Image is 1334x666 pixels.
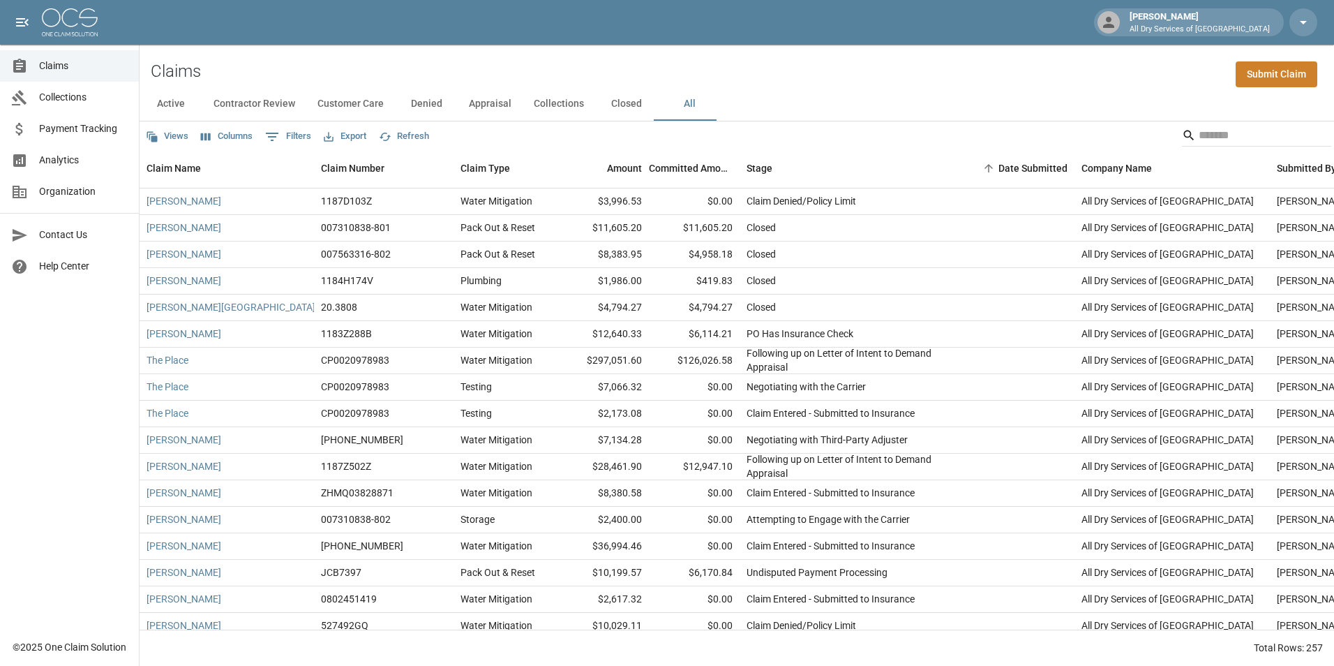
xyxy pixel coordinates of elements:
[558,348,649,374] div: $297,051.60
[147,353,188,367] a: The Place
[558,149,649,188] div: Amount
[1081,247,1254,261] div: All Dry Services of Atlanta
[558,295,649,321] div: $4,794.27
[558,268,649,295] div: $1,986.00
[321,274,373,288] div: 1184H174V
[375,126,433,147] button: Refresh
[321,539,403,553] div: 300-0572905-2025
[558,533,649,560] div: $36,994.46
[747,194,856,208] div: Claim Denied/Policy Limit
[747,380,866,394] div: Negotiating with the Carrier
[147,539,221,553] a: [PERSON_NAME]
[460,327,532,341] div: Water Mitigation
[649,348,740,374] div: $126,026.58
[460,592,532,606] div: Water Mitigation
[1081,194,1254,208] div: All Dry Services of Atlanta
[147,247,221,261] a: [PERSON_NAME]
[460,406,492,420] div: Testing
[649,242,740,268] div: $4,958.18
[747,539,915,553] div: Claim Entered - Submitted to Insurance
[1074,149,1270,188] div: Company Name
[1081,433,1254,447] div: All Dry Services of Atlanta
[1081,221,1254,235] div: All Dry Services of Atlanta
[13,640,126,654] div: © 2025 One Claim Solution
[649,427,740,454] div: $0.00
[460,619,532,632] div: Water Mitigation
[147,327,221,341] a: [PERSON_NAME]
[460,221,535,235] div: Pack Out & Reset
[460,274,502,288] div: Plumbing
[747,274,776,288] div: Closed
[147,592,221,606] a: [PERSON_NAME]
[649,454,740,480] div: $12,947.10
[1182,124,1331,149] div: Search
[321,592,377,606] div: 0802451419
[747,406,915,420] div: Claim Entered - Submitted to Insurance
[558,242,649,268] div: $8,383.95
[747,433,908,447] div: Negotiating with Third-Party Adjuster
[321,221,391,235] div: 007310838-801
[747,327,853,341] div: PO Has Insurance Check
[558,188,649,215] div: $3,996.53
[649,188,740,215] div: $0.00
[1081,353,1254,367] div: All Dry Services of Atlanta
[558,454,649,480] div: $28,461.90
[147,300,315,314] a: [PERSON_NAME][GEOGRAPHIC_DATA]
[395,87,458,121] button: Denied
[320,126,370,147] button: Export
[558,507,649,533] div: $2,400.00
[1081,149,1152,188] div: Company Name
[42,8,98,36] img: ocs-logo-white-transparent.png
[649,480,740,507] div: $0.00
[1081,459,1254,473] div: All Dry Services of Atlanta
[321,565,361,579] div: JCB7397
[460,459,532,473] div: Water Mitigation
[39,153,128,168] span: Analytics
[1081,539,1254,553] div: All Dry Services of Atlanta
[649,374,740,401] div: $0.00
[147,486,221,500] a: [PERSON_NAME]
[1236,61,1317,87] a: Submit Claim
[747,300,776,314] div: Closed
[649,586,740,613] div: $0.00
[747,247,776,261] div: Closed
[460,149,510,188] div: Claim Type
[1130,24,1270,36] p: All Dry Services of [GEOGRAPHIC_DATA]
[321,459,371,473] div: 1187Z502Z
[1081,565,1254,579] div: All Dry Services of Atlanta
[140,87,1334,121] div: dynamic tabs
[558,586,649,613] div: $2,617.32
[649,149,733,188] div: Committed Amount
[558,374,649,401] div: $7,066.32
[523,87,595,121] button: Collections
[558,401,649,427] div: $2,173.08
[147,274,221,288] a: [PERSON_NAME]
[460,486,532,500] div: Water Mitigation
[321,433,403,447] div: 01-009-130023
[147,149,201,188] div: Claim Name
[1081,486,1254,500] div: All Dry Services of Atlanta
[1124,10,1275,35] div: [PERSON_NAME]
[1081,592,1254,606] div: All Dry Services of Atlanta
[197,126,256,147] button: Select columns
[558,427,649,454] div: $7,134.28
[998,149,1067,188] div: Date Submitted
[649,533,740,560] div: $0.00
[1081,406,1254,420] div: All Dry Services of Atlanta
[321,486,394,500] div: ZHMQ03828871
[458,87,523,121] button: Appraisal
[147,512,221,526] a: [PERSON_NAME]
[460,353,532,367] div: Water Mitigation
[1081,512,1254,526] div: All Dry Services of Atlanta
[321,149,384,188] div: Claim Number
[649,401,740,427] div: $0.00
[558,480,649,507] div: $8,380.58
[1254,641,1323,655] div: Total Rows: 257
[1081,327,1254,341] div: All Dry Services of Atlanta
[147,565,221,579] a: [PERSON_NAME]
[321,380,389,394] div: CP0020978983
[147,221,221,235] a: [PERSON_NAME]
[595,87,658,121] button: Closed
[321,353,389,367] div: CP0020978983
[39,259,128,274] span: Help Center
